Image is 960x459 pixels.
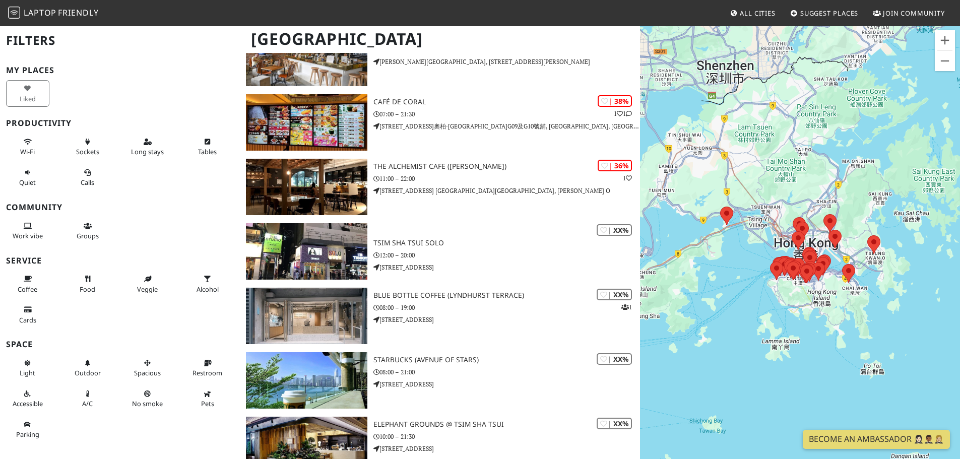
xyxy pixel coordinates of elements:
span: Pet friendly [201,399,214,408]
p: [STREET_ADDRESS] [373,263,640,272]
button: A/C [66,385,109,412]
a: Become an Ambassador 🤵🏻‍♀️🤵🏾‍♂️🤵🏼‍♀️ [803,430,950,449]
button: Quiet [6,164,49,191]
p: 11:00 – 22:00 [373,174,640,183]
button: Outdoor [66,355,109,381]
h3: Community [6,203,234,212]
button: Accessible [6,385,49,412]
div: | XX% [597,289,632,300]
a: Join Community [869,4,949,22]
span: Suggest Places [800,9,859,18]
p: 08:00 – 21:00 [373,367,640,377]
span: Accessible [13,399,43,408]
span: Outdoor area [75,368,101,377]
img: The Alchemist Cafe (Tseung Kwan O) [246,159,367,215]
span: Air conditioned [82,399,93,408]
p: [STREET_ADDRESS] [373,379,640,389]
p: 08:00 – 19:00 [373,303,640,312]
h3: Tsim Sha Tsui SOLO [373,239,640,247]
p: 1 [621,302,632,312]
button: Pets [186,385,229,412]
p: 12:00 – 20:00 [373,250,640,260]
button: Parking [6,416,49,443]
span: Parking [16,430,39,439]
button: Groups [66,218,109,244]
span: Work-friendly tables [198,147,217,156]
span: Coffee [18,285,37,294]
img: Café de Coral [246,94,367,151]
img: Blue Bottle Coffee (Lyndhurst Terrace) [246,288,367,344]
span: Group tables [77,231,99,240]
h3: The Alchemist Cafe ([PERSON_NAME]) [373,162,640,171]
button: Coffee [6,271,49,297]
button: Zoom out [935,51,955,71]
h3: Elephant Grounds @ Tsim Sha Tsui [373,420,640,429]
a: Blue Bottle Coffee (Lyndhurst Terrace) | XX% 1 Blue Bottle Coffee (Lyndhurst Terrace) 08:00 – 19:... [240,288,640,344]
span: Video/audio calls [81,178,94,187]
p: 07:00 – 21:30 [373,109,640,119]
img: LaptopFriendly [8,7,20,19]
p: [STREET_ADDRESS] [373,315,640,324]
span: All Cities [740,9,776,18]
button: Zoom in [935,30,955,50]
button: Alcohol [186,271,229,297]
h3: Starbucks (Avenue of Stars) [373,356,640,364]
button: Wi-Fi [6,134,49,160]
span: Spacious [134,368,161,377]
h3: Café de Coral [373,98,640,106]
span: Alcohol [197,285,219,294]
div: | XX% [597,418,632,429]
span: Credit cards [19,315,36,324]
button: Long stays [126,134,169,160]
button: Veggie [126,271,169,297]
a: The Alchemist Cafe (Tseung Kwan O) | 36% 1 The Alchemist Cafe ([PERSON_NAME]) 11:00 – 22:00 [STRE... [240,159,640,215]
span: Power sockets [76,147,99,156]
span: Stable Wi-Fi [20,147,35,156]
a: All Cities [726,4,780,22]
div: | 38% [598,95,632,107]
span: Veggie [137,285,158,294]
h3: Blue Bottle Coffee (Lyndhurst Terrace) [373,291,640,300]
button: No smoke [126,385,169,412]
div: | XX% [597,353,632,365]
button: Cards [6,301,49,328]
img: Tsim Sha Tsui SOLO [246,223,367,280]
div: | 36% [598,160,632,171]
a: Tsim Sha Tsui SOLO | XX% Tsim Sha Tsui SOLO 12:00 – 20:00 [STREET_ADDRESS] [240,223,640,280]
button: Work vibe [6,218,49,244]
p: [STREET_ADDRESS] [GEOGRAPHIC_DATA][GEOGRAPHIC_DATA], [PERSON_NAME] O [373,186,640,195]
a: Starbucks (Avenue of Stars) | XX% Starbucks (Avenue of Stars) 08:00 – 21:00 [STREET_ADDRESS] [240,352,640,409]
button: Restroom [186,355,229,381]
button: Calls [66,164,109,191]
h3: Service [6,256,234,266]
button: Spacious [126,355,169,381]
div: | XX% [597,224,632,236]
button: Tables [186,134,229,160]
span: Quiet [19,178,36,187]
span: Smoke free [132,399,163,408]
img: Starbucks (Avenue of Stars) [246,352,367,409]
span: Restroom [193,368,222,377]
span: Long stays [131,147,164,156]
button: Light [6,355,49,381]
p: 10:00 – 21:30 [373,432,640,441]
p: [STREET_ADDRESS] [373,444,640,453]
span: Friendly [58,7,98,18]
h2: Filters [6,25,234,56]
span: Natural light [20,368,35,377]
button: Food [66,271,109,297]
a: Café de Coral | 38% 11 Café de Coral 07:00 – 21:30 [STREET_ADDRESS]奧柏‧[GEOGRAPHIC_DATA]G09及G10號舖,... [240,94,640,151]
h1: [GEOGRAPHIC_DATA] [243,25,638,53]
span: Laptop [24,7,56,18]
h3: Productivity [6,118,234,128]
p: [STREET_ADDRESS]奧柏‧[GEOGRAPHIC_DATA]G09及G10號舖, [GEOGRAPHIC_DATA], [GEOGRAPHIC_DATA] [373,121,640,131]
h3: My Places [6,65,234,75]
span: People working [13,231,43,240]
span: Food [80,285,95,294]
p: 1 [623,173,632,183]
button: Sockets [66,134,109,160]
a: Suggest Places [786,4,863,22]
h3: Space [6,340,234,349]
a: LaptopFriendly LaptopFriendly [8,5,99,22]
p: 1 1 [614,109,632,118]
